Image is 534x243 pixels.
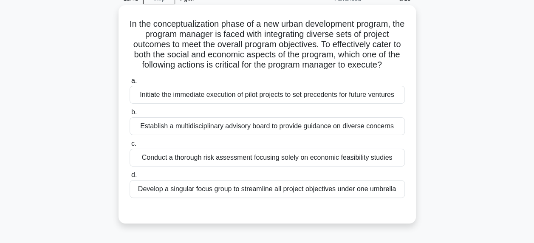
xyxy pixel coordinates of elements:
span: b. [131,108,137,116]
h5: In the conceptualization phase of a new urban development program, the program manager is faced w... [129,19,406,71]
div: Establish a multidisciplinary advisory board to provide guidance on diverse concerns [130,117,405,135]
div: Initiate the immediate execution of pilot projects to set precedents for future ventures [130,86,405,104]
span: c. [131,140,136,147]
span: d. [131,171,137,178]
div: Conduct a thorough risk assessment focusing solely on economic feasibility studies [130,149,405,167]
span: a. [131,77,137,84]
div: Develop a singular focus group to streamline all project objectives under one umbrella [130,180,405,198]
